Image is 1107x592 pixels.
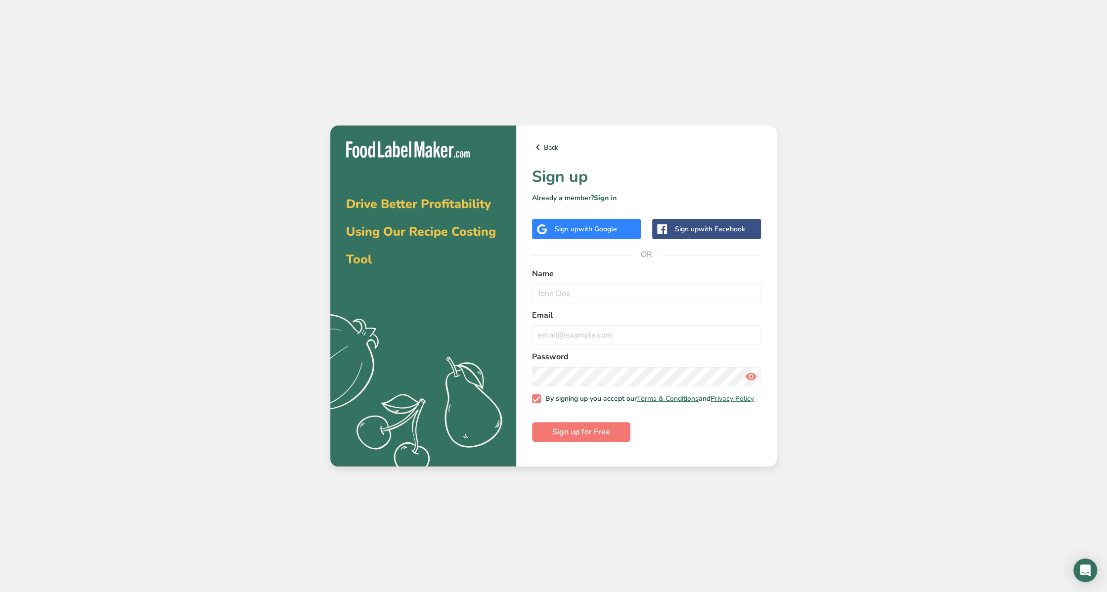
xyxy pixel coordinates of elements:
span: OR [632,240,662,269]
span: with Google [578,224,617,234]
span: Sign up for Free [552,426,610,438]
span: By signing up you accept our and [541,394,754,403]
a: Back [532,141,761,153]
img: Food Label Maker [346,141,470,158]
div: Open Intercom Messenger [1073,558,1097,582]
span: with Facebook [699,224,745,234]
p: Already a member? [532,193,761,203]
a: Sign in [594,193,617,203]
div: Sign up [555,224,617,234]
a: Terms & Conditions [637,394,699,403]
span: Drive Better Profitability Using Our Recipe Costing Tool [346,196,496,268]
label: Email [532,309,761,321]
h1: Sign up [532,165,761,189]
input: John Doe [532,284,761,303]
div: Sign up [675,224,745,234]
label: Password [532,351,761,363]
label: Name [532,268,761,280]
a: Privacy Policy [710,394,754,403]
input: email@example.com [532,325,761,345]
button: Sign up for Free [532,422,630,442]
